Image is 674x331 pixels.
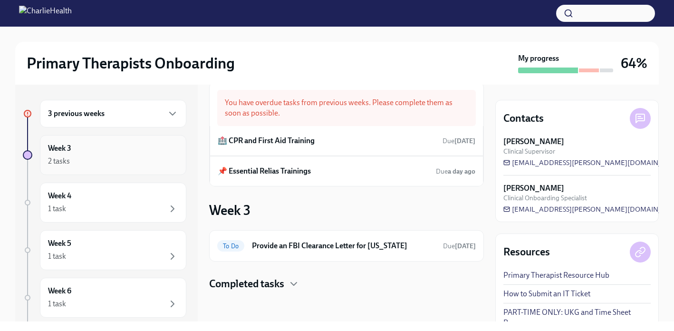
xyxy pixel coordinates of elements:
span: September 18th, 2025 10:00 [443,242,476,251]
strong: [PERSON_NAME] [503,183,564,194]
a: 📌 Essential Relias TrainingsDuea day ago [218,164,475,178]
a: PART-TIME ONLY: UKG and Time Sheet Resource [503,307,651,328]
strong: a day ago [448,167,475,175]
a: Primary Therapist Resource Hub [503,270,609,281]
div: Completed tasks [209,277,484,291]
h3: Week 3 [209,202,250,219]
span: August 23rd, 2025 10:00 [443,136,475,146]
span: August 25th, 2025 10:00 [436,167,475,176]
h2: Primary Therapists Onboarding [27,54,235,73]
h4: Resources [503,245,550,259]
div: 3 previous weeks [40,100,186,127]
a: Week 51 task [23,230,186,270]
h6: Week 5 [48,238,71,249]
strong: [PERSON_NAME] [503,136,564,147]
a: How to Submit an IT Ticket [503,289,590,299]
h4: Contacts [503,111,544,126]
div: 2 tasks [48,156,70,166]
h6: Week 4 [48,191,71,201]
img: CharlieHealth [19,6,72,21]
span: Due [443,137,475,145]
a: Week 41 task [23,183,186,223]
span: Due [443,242,476,250]
strong: [DATE] [454,137,475,145]
h6: 📌 Essential Relias Trainings [218,166,311,176]
a: Week 32 tasks [23,135,186,175]
a: 🏥 CPR and First Aid TrainingDue[DATE] [218,134,475,148]
h6: Week 3 [48,143,71,154]
div: 1 task [48,299,66,309]
h6: Week 6 [48,286,71,296]
h6: 🏥 CPR and First Aid Training [218,136,315,146]
h6: Provide an FBI Clearance Letter for [US_STATE] [252,241,435,251]
a: To DoProvide an FBI Clearance Letter for [US_STATE]Due[DATE] [217,238,476,253]
h4: Completed tasks [209,277,284,291]
span: Due [436,167,475,175]
span: To Do [217,243,244,250]
div: 1 task [48,251,66,262]
h3: 64% [621,55,647,72]
span: Clinical Supervisor [503,147,555,156]
span: Clinical Onboarding Specialist [503,194,587,203]
div: 1 task [48,204,66,214]
a: Week 61 task [23,278,186,318]
div: You have overdue tasks from previous weeks. Please complete them as soon as possible. [217,90,476,126]
strong: [DATE] [455,242,476,250]
strong: My progress [518,53,559,64]
h6: 3 previous weeks [48,108,105,119]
